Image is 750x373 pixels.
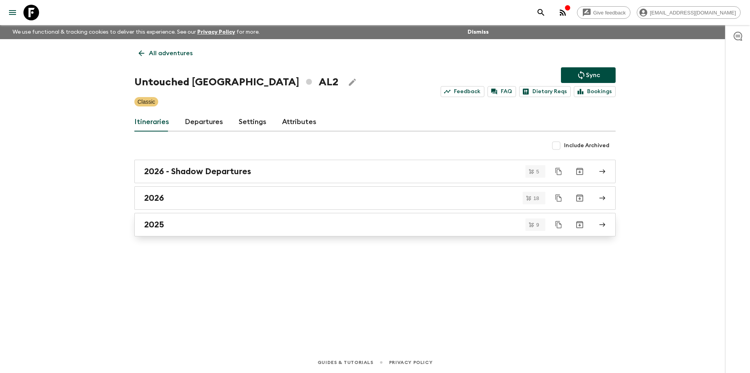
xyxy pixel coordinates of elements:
[197,29,235,35] a: Privacy Policy
[572,190,587,206] button: Archive
[144,193,164,203] h2: 2026
[533,5,549,20] button: search adventures
[561,67,616,83] button: Sync adventure departures to the booking engine
[239,113,266,132] a: Settings
[149,49,193,58] p: All adventures
[552,218,566,232] button: Duplicate
[519,86,571,97] a: Dietary Reqs
[134,74,338,90] h1: Untouched [GEOGRAPHIC_DATA] AL2
[552,164,566,178] button: Duplicate
[466,27,491,38] button: Dismiss
[564,142,609,150] span: Include Archived
[577,6,630,19] a: Give feedback
[282,113,316,132] a: Attributes
[487,86,516,97] a: FAQ
[586,70,600,80] p: Sync
[529,196,544,201] span: 18
[572,217,587,232] button: Archive
[646,10,740,16] span: [EMAIL_ADDRESS][DOMAIN_NAME]
[552,191,566,205] button: Duplicate
[134,160,616,183] a: 2026 - Shadow Departures
[441,86,484,97] a: Feedback
[532,222,544,227] span: 9
[345,74,360,90] button: Edit Adventure Title
[574,86,616,97] a: Bookings
[144,166,251,177] h2: 2026 - Shadow Departures
[389,358,432,367] a: Privacy Policy
[589,10,630,16] span: Give feedback
[9,25,263,39] p: We use functional & tracking cookies to deliver this experience. See our for more.
[5,5,20,20] button: menu
[185,113,223,132] a: Departures
[318,358,373,367] a: Guides & Tutorials
[134,45,197,61] a: All adventures
[532,169,544,174] span: 5
[134,113,169,132] a: Itineraries
[137,98,155,106] p: Classic
[134,213,616,236] a: 2025
[134,186,616,210] a: 2026
[637,6,741,19] div: [EMAIL_ADDRESS][DOMAIN_NAME]
[144,220,164,230] h2: 2025
[572,164,587,179] button: Archive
